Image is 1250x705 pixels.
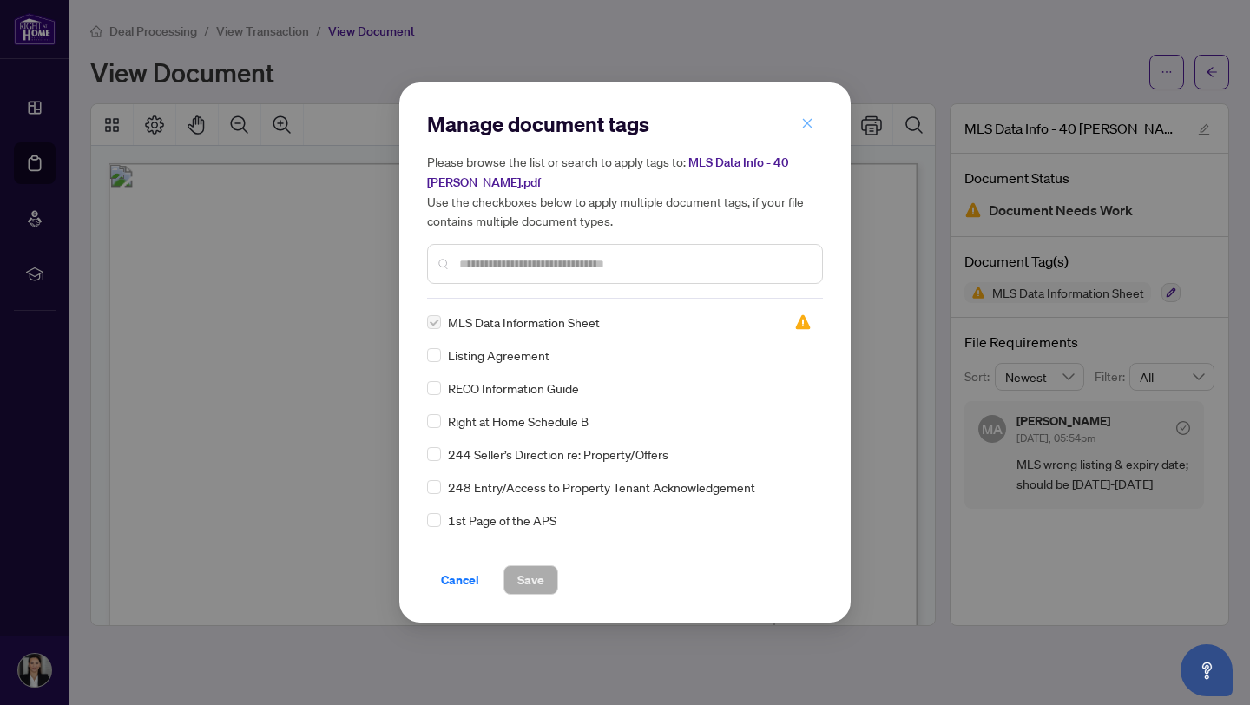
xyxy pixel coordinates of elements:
span: 248 Entry/Access to Property Tenant Acknowledgement [448,478,755,497]
span: MLS Data Information Sheet [448,313,600,332]
span: 1st Page of the APS [448,511,556,530]
span: close [801,117,813,129]
span: RECO Information Guide [448,379,579,398]
button: Save [503,565,558,595]
button: Open asap [1181,644,1233,696]
span: Needs Work [794,313,812,331]
h2: Manage document tags [427,110,823,138]
span: 244 Seller’s Direction re: Property/Offers [448,445,668,464]
span: Cancel [441,566,479,594]
button: Cancel [427,565,493,595]
h5: Please browse the list or search to apply tags to: Use the checkboxes below to apply multiple doc... [427,152,823,230]
img: status [794,313,812,331]
span: Listing Agreement [448,346,549,365]
span: Right at Home Schedule B [448,412,589,431]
